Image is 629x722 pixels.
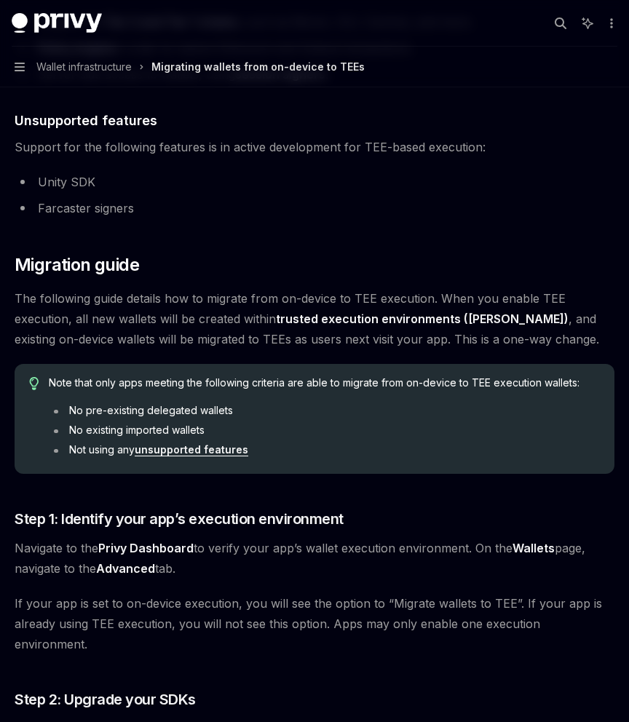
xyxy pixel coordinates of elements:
svg: Tip [29,377,39,390]
li: Farcaster signers [15,198,614,218]
span: Note that only apps meeting the following criteria are able to migrate from on-device to TEE exec... [49,376,600,390]
span: If your app is set to on-device execution, you will see the option to “Migrate wallets to TEE”. I... [15,593,614,654]
strong: trusted execution environments ([PERSON_NAME]) [276,312,569,326]
a: Privy Dashboard [98,541,194,556]
span: Migration guide [15,253,139,277]
img: dark logo [12,13,102,33]
span: Navigate to the to verify your app’s wallet execution environment. On the page, navigate to the tab. [15,538,614,579]
li: No existing imported wallets [49,423,600,437]
strong: Wallets [513,541,555,555]
a: unsupported features [135,443,248,456]
li: No pre-existing delegated wallets [49,403,600,418]
span: The following guide details how to migrate from on-device to TEE execution. When you enable TEE e... [15,288,614,349]
span: Step 1: Identify your app’s execution environment [15,509,344,529]
span: Step 2: Upgrade your SDKs [15,689,196,710]
span: Wallet infrastructure [36,58,132,76]
span: Support for the following features is in active development for TEE-based execution: [15,137,614,157]
div: Migrating wallets from on-device to TEEs [151,58,365,76]
li: Not using any [49,443,600,457]
span: Unsupported features [15,111,157,130]
strong: Advanced [96,561,155,576]
button: More actions [603,13,617,33]
li: Unity SDK [15,172,614,192]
